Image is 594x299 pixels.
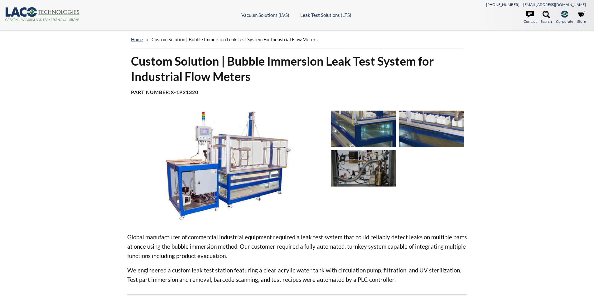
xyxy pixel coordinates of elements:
span: Corporate [556,18,573,24]
p: We engineered a custom leak test station featuring a clear acrylic water tank with circulation pu... [127,266,467,284]
a: Search [541,11,552,24]
a: Store [577,11,586,24]
a: Leak Test Solutions (LTS) [300,12,351,18]
a: Vacuum Solutions (LVS) [241,12,289,18]
a: home [131,37,143,42]
p: Global manufacturer of commercial industrial equipment required a leak test system that could rel... [127,232,467,261]
img: Bubble immersion leak test system for industrial flow meters [127,111,326,222]
a: Contact [524,11,537,24]
h1: Custom Solution | Bubble Immersion Leak Test System for Industrial Flow Meters [131,53,463,84]
img: Close up of frame on Bubble immersion leak test system for industrial flow meters [331,111,396,147]
img: Close up of Bubble immersion leak test system for industrial flow meters [399,111,464,147]
span: Custom Solution | Bubble Immersion Leak Test System for Industrial Flow Meters [152,37,318,42]
b: X-1P21320 [171,89,198,95]
h4: Part Number: [131,89,463,96]
a: [EMAIL_ADDRESS][DOMAIN_NAME] [523,2,586,7]
img: Electronics for bubble immersion leak test system for industrial flow meters [331,150,396,187]
a: [PHONE_NUMBER] [486,2,519,7]
div: » [131,31,463,48]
